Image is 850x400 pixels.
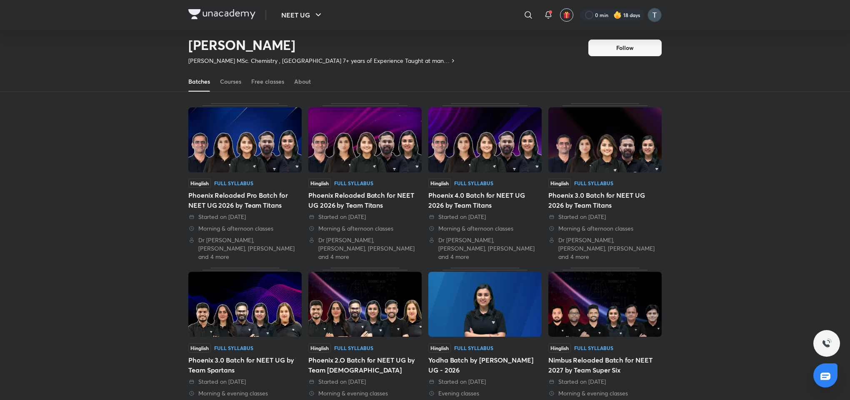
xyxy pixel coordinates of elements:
div: Started on 12 Aug 2025 [308,213,422,221]
button: avatar [560,8,573,22]
h2: [PERSON_NAME] [188,37,456,53]
div: Dr S K Singh, Seep Pahuja, Anupam Upadhayay and 4 more [548,236,662,261]
div: Full Syllabus [574,181,613,186]
a: Courses [220,72,241,92]
img: Thumbnail [308,272,422,337]
a: About [294,72,311,92]
img: tanistha Dey [647,8,662,22]
div: Morning & evening classes [308,389,422,398]
span: Hinglish [428,343,451,353]
div: Yodha Batch by [PERSON_NAME] UG - 2026 [428,355,542,375]
div: Full Syllabus [214,181,253,186]
span: Hinglish [188,343,211,353]
a: Free classes [251,72,284,92]
img: Thumbnail [548,107,662,172]
div: Phoenix 4.0 Batch for NEET UG 2026 by Team Titans [428,190,542,210]
span: Hinglish [548,179,571,188]
div: Morning & afternoon classes [548,224,662,233]
div: Started on 27 May 2025 [428,378,542,386]
a: Batches [188,72,210,92]
div: Full Syllabus [334,345,373,350]
div: Morning & evening classes [188,389,302,398]
div: Started on 25 Apr 2025 [548,378,662,386]
img: avatar [563,11,570,19]
img: Thumbnail [188,272,302,337]
button: Follow [588,40,662,56]
span: Hinglish [428,179,451,188]
img: Company Logo [188,9,255,19]
img: Thumbnail [548,272,662,337]
div: Morning & afternoon classes [428,224,542,233]
div: Full Syllabus [454,345,493,350]
div: Phoenix 4.0 Batch for NEET UG 2026 by Team Titans [428,103,542,261]
div: Full Syllabus [574,345,613,350]
span: Hinglish [308,179,331,188]
div: Started on 28 Aug 2025 [188,213,302,221]
div: Started on 30 May 2025 [308,378,422,386]
div: Started on 30 Jul 2025 [428,213,542,221]
div: Nimbus Reloaded Batch for NEET 2027 by Team Super Six [548,355,662,375]
span: Hinglish [188,179,211,188]
p: [PERSON_NAME] MSc. Chemistry , [GEOGRAPHIC_DATA] 7+ years of Experience Taught at many renowned i... [188,57,450,65]
div: Phoenix Reloaded Batch for NEET UG 2026 by Team Titans [308,103,422,261]
img: Thumbnail [308,107,422,172]
img: Thumbnail [428,272,542,337]
span: Hinglish [548,343,571,353]
div: Morning & afternoon classes [308,224,422,233]
img: Thumbnail [188,107,302,172]
div: Phoenix 3.0 Batch for NEET UG 2026 by Team Titans [548,103,662,261]
div: Evening classes [428,389,542,398]
div: Full Syllabus [214,345,253,350]
div: Full Syllabus [454,181,493,186]
a: Company Logo [188,9,255,21]
div: Started on 26 Jun 2025 [548,213,662,221]
div: Morning & afternoon classes [188,224,302,233]
div: Phoenix 3.0 Batch for NEET UG by Team Spartans [188,355,302,375]
div: Started on 3 Jun 2025 [188,378,302,386]
div: Phoenix 2.O Batch for NEET UG by Team [DEMOGRAPHIC_DATA] [308,355,422,375]
img: Thumbnail [428,107,542,172]
div: Full Syllabus [334,181,373,186]
div: Batches [188,77,210,86]
span: Hinglish [308,343,331,353]
div: Phoenix Reloaded Pro Batch for NEET UG 2026 by Team Titans [188,190,302,210]
div: About [294,77,311,86]
div: Phoenix Reloaded Batch for NEET UG 2026 by Team Titans [308,190,422,210]
div: Dr S K Singh, Seep Pahuja, Anupam Upadhayay and 4 more [308,236,422,261]
div: Dr S K Singh, Seep Pahuja, Anupam Upadhayay and 4 more [428,236,542,261]
div: Courses [220,77,241,86]
div: Morning & evening classes [548,389,662,398]
div: Phoenix 3.0 Batch for NEET UG 2026 by Team Titans [548,190,662,210]
div: Free classes [251,77,284,86]
span: Follow [616,44,634,52]
button: NEET UG [276,7,328,23]
div: Dr S K Singh, Seep Pahuja, Anupam Upadhayay and 4 more [188,236,302,261]
img: ttu [822,338,832,348]
img: streak [613,11,622,19]
div: Phoenix Reloaded Pro Batch for NEET UG 2026 by Team Titans [188,103,302,261]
